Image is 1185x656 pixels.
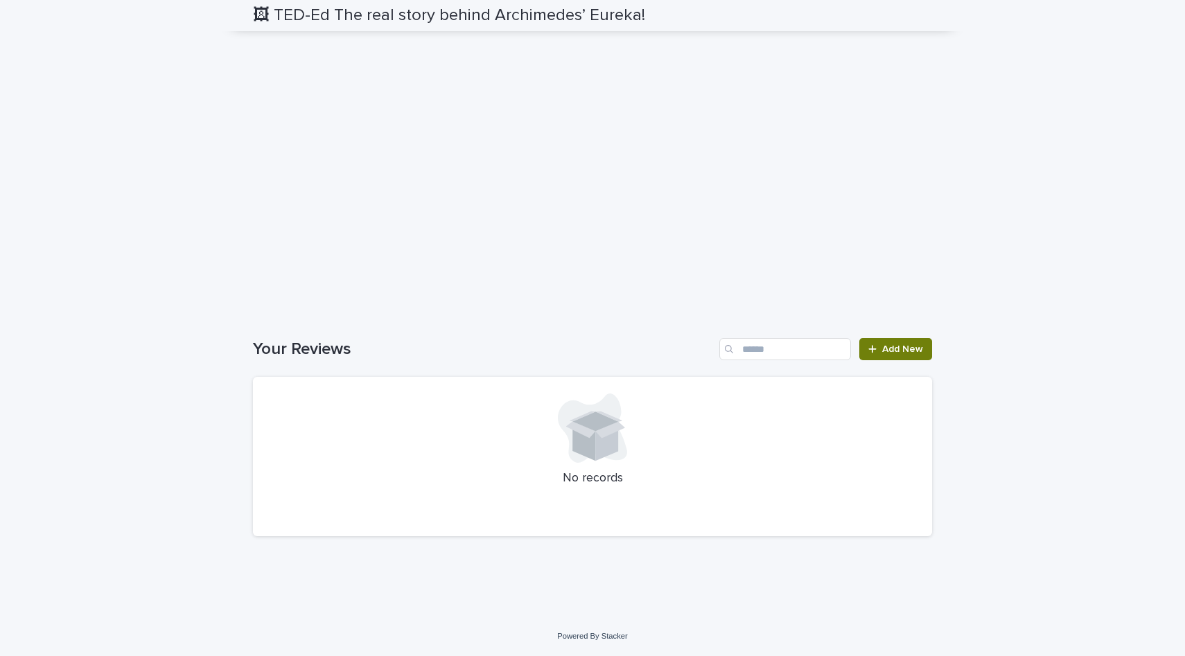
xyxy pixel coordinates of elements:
[719,338,851,360] input: Search
[859,338,932,360] a: Add New
[253,6,645,26] h2: 🖼 TED-Ed The real story behind Archimedes’ Eureka!
[253,339,714,360] h1: Your Reviews
[882,344,923,354] span: Add New
[270,471,915,486] p: No records
[557,632,627,640] a: Powered By Stacker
